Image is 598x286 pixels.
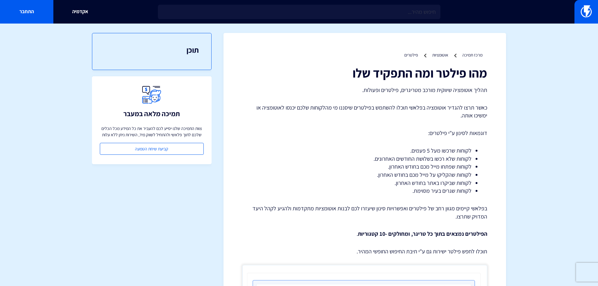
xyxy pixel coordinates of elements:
[242,129,487,137] p: דוגמאות לסינון ע"י פילטרים:
[100,125,204,138] p: צוות התמיכה שלנו יסייע לכם להעביר את כל המידע מכל הכלים שלכם לתוך פלאשי ולהתחיל לשווק מיד, השירות...
[242,86,487,94] p: תהליך אוטומציה שיווקית מורכב מטריגרים, פילטרים ופעולות.
[432,52,448,58] a: אוטומציות
[105,46,199,54] h3: תוכן
[258,187,471,195] li: לקוחות שגרים בעיר מסוימת.
[258,147,471,155] li: לקוחות שרכשו מעל 5 פעמים.
[242,247,487,256] p: תוכלו לחפש פילטר ישירות גם ע"י תיבת החיפוש החופשי המהיר.
[242,230,487,238] p: .
[258,163,471,171] li: לקוחות שפתחו מייל מכם בחודש האחרון.
[242,66,487,80] h1: מהו פילטר ומה התפקיד שלו
[404,52,418,58] a: פילטרים
[258,155,471,163] li: לקוחות שלא רכשו בשלושת החודשים האחרונים.
[100,143,204,155] a: קביעת שיחת הטמעה
[462,52,482,58] a: מרכז תמיכה
[358,230,487,237] strong: הפילטרים נמצאים בתוך כל טריגר, ומחולקים -10 קטגוריות
[123,110,180,117] h3: תמיכה מלאה במעבר
[258,179,471,187] li: לקוחות שביקרו באתר בחודש האחרון.
[242,104,487,120] p: כאשר תרצו להגדיר אוטומציה בפלאשי תוכלו להשתמש בפילטרים שיסננו מי מהלקוחות שלכם יכנסו לאוטומציה או...
[158,5,440,19] input: חיפוש מהיר...
[258,171,471,179] li: לקוחות שהקליקו על מייל מכם בחודש האחרון.
[242,204,487,220] p: בפלאשי קיימים מגוון רחב של פילטרים ואפשרויות סינון שיעזרו לכם לבנות אוטומציות מתקדמות ולהגיע לקהל...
